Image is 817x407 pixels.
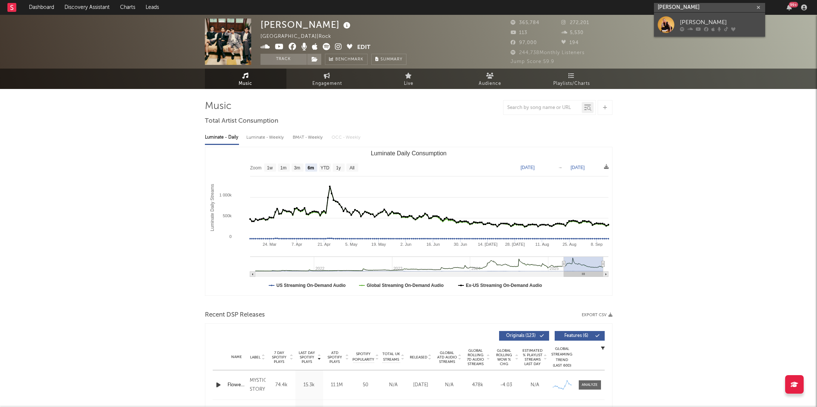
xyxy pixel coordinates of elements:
[371,150,446,156] text: Luminate Daily Consumption
[499,331,549,341] button: Originals(123)
[382,381,405,389] div: N/A
[551,346,573,368] div: Global Streaming Trend (Last 60D)
[479,79,501,88] span: Audience
[228,354,246,360] div: Name
[511,59,554,64] span: Jump Score: 59.9
[465,348,486,366] span: Global Rolling 7D Audio Streams
[494,381,519,389] div: -4.03
[336,165,341,171] text: 1y
[511,20,539,25] span: 365,784
[582,313,612,317] button: Export CSV
[246,131,285,144] div: Luminate - Weekly
[312,79,342,88] span: Engagement
[562,242,576,246] text: 25. Aug
[680,18,761,27] div: [PERSON_NAME]
[276,283,346,288] text: US Streaming On-Demand Audio
[250,355,260,360] span: Label
[505,242,525,246] text: 28. [DATE]
[466,283,542,288] text: Ex-US Streaming On-Demand Audio
[294,165,300,171] text: 3m
[787,4,792,10] button: 99+
[437,351,457,364] span: Global ATD Audio Streams
[654,3,765,12] input: Search for artists
[280,165,286,171] text: 1m
[308,165,314,171] text: 6m
[366,283,444,288] text: Global Streaming On-Demand Audio
[504,334,538,338] span: Originals ( 123 )
[293,131,324,144] div: BMAT - Weekly
[408,381,433,389] div: [DATE]
[229,234,231,239] text: 0
[297,381,321,389] div: 15.3k
[449,69,531,89] a: Audience
[511,30,527,35] span: 113
[239,79,252,88] span: Music
[325,351,345,364] span: ATD Spotify Plays
[228,381,246,389] a: Flowering
[205,311,265,320] span: Recent DSP Releases
[591,242,602,246] text: 8. Sep
[654,13,765,37] a: [PERSON_NAME]
[262,242,276,246] text: 24. Mar
[522,348,543,366] span: Estimated % Playlist Streams Last Day
[371,242,386,246] text: 19. May
[511,50,585,55] span: 244,738 Monthly Listeners
[382,351,400,363] span: Total UK Streams
[789,2,798,7] div: 99 +
[205,117,278,126] span: Total Artist Consumption
[437,381,462,389] div: N/A
[260,19,352,31] div: [PERSON_NAME]
[531,69,612,89] a: Playlists/Charts
[260,54,307,65] button: Track
[410,355,427,360] span: Released
[286,69,368,89] a: Engagement
[250,165,262,171] text: Zoom
[522,381,547,389] div: N/A
[561,30,584,35] span: 5,530
[535,242,549,246] text: 11. Aug
[269,381,293,389] div: 74.4k
[320,165,329,171] text: YTD
[250,376,265,394] div: MYSTIC STORY
[353,381,379,389] div: 50
[426,242,439,246] text: 16. Jun
[318,242,331,246] text: 21. Apr
[357,43,371,52] button: Edit
[368,69,449,89] a: Live
[210,184,215,231] text: Luminate Daily Streams
[404,79,414,88] span: Live
[494,348,514,366] span: Global Rolling WoW % Chg
[558,165,562,170] text: →
[454,242,467,246] text: 30. Jun
[297,351,317,364] span: Last Day Spotify Plays
[553,79,590,88] span: Playlists/Charts
[352,351,374,363] span: Spotify Popularity
[521,165,535,170] text: [DATE]
[349,165,354,171] text: All
[345,242,358,246] text: 5. May
[325,381,349,389] div: 11.1M
[561,20,589,25] span: 272,201
[478,242,497,246] text: 14. [DATE]
[571,165,585,170] text: [DATE]
[381,57,402,62] span: Summary
[205,131,239,144] div: Luminate - Daily
[504,105,582,111] input: Search by song name or URL
[555,331,605,341] button: Features(6)
[223,214,232,218] text: 500k
[291,242,302,246] text: 7. Apr
[269,351,289,364] span: 7 Day Spotify Plays
[561,40,579,45] span: 194
[400,242,411,246] text: 2. Jun
[205,69,286,89] a: Music
[335,55,363,64] span: Benchmark
[325,54,368,65] a: Benchmark
[205,147,612,295] svg: Luminate Daily Consumption
[465,381,490,389] div: 478k
[511,40,537,45] span: 97,000
[267,165,273,171] text: 1w
[371,54,406,65] button: Summary
[260,32,348,41] div: [GEOGRAPHIC_DATA] | Rock
[219,193,232,197] text: 1 000k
